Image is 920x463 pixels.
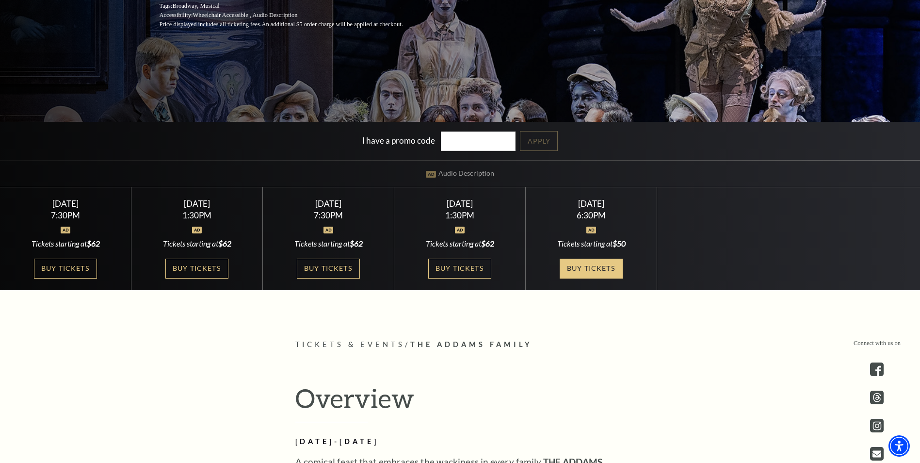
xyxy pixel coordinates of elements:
span: $50 [613,239,626,248]
a: Buy Tickets [297,259,360,279]
p: Connect with us on [854,339,901,348]
a: instagram - open in a new tab [870,419,884,432]
div: 6:30PM [537,211,646,219]
div: Tickets starting at [274,238,383,249]
div: [DATE] [537,198,646,209]
div: 7:30PM [274,211,383,219]
div: [DATE] [12,198,120,209]
span: $62 [218,239,231,248]
div: Accessibility Menu [888,435,910,457]
h2: Overview [295,382,625,422]
h2: [DATE]-[DATE] [295,436,611,448]
span: $62 [350,239,363,248]
p: Tags: [160,1,426,11]
div: 1:30PM [406,211,514,219]
p: Price displayed includes all ticketing fees. [160,20,426,29]
p: / [295,339,625,351]
a: Open this option - open in a new tab [870,447,884,461]
div: [DATE] [143,198,251,209]
span: $62 [87,239,100,248]
span: Broadway, Musical [172,2,219,9]
a: facebook - open in a new tab [870,363,884,376]
div: Tickets starting at [406,238,514,249]
a: Buy Tickets [428,259,491,279]
p: Accessibility: [160,11,426,20]
div: 7:30PM [12,211,120,219]
div: [DATE] [406,198,514,209]
a: threads.com - open in a new tab [870,391,884,404]
span: Wheelchair Accessible , Audio Description [193,12,297,18]
span: $62 [481,239,494,248]
div: Tickets starting at [12,238,120,249]
div: 1:30PM [143,211,251,219]
a: Buy Tickets [34,259,97,279]
span: An additional $5 order charge will be applied at checkout. [261,21,403,28]
span: Tickets & Events [295,340,405,348]
div: Tickets starting at [143,238,251,249]
a: Buy Tickets [560,259,623,279]
a: Buy Tickets [165,259,228,279]
span: The Addams Family [410,340,533,348]
div: [DATE] [274,198,383,209]
div: Tickets starting at [537,238,646,249]
label: I have a promo code [362,135,435,145]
